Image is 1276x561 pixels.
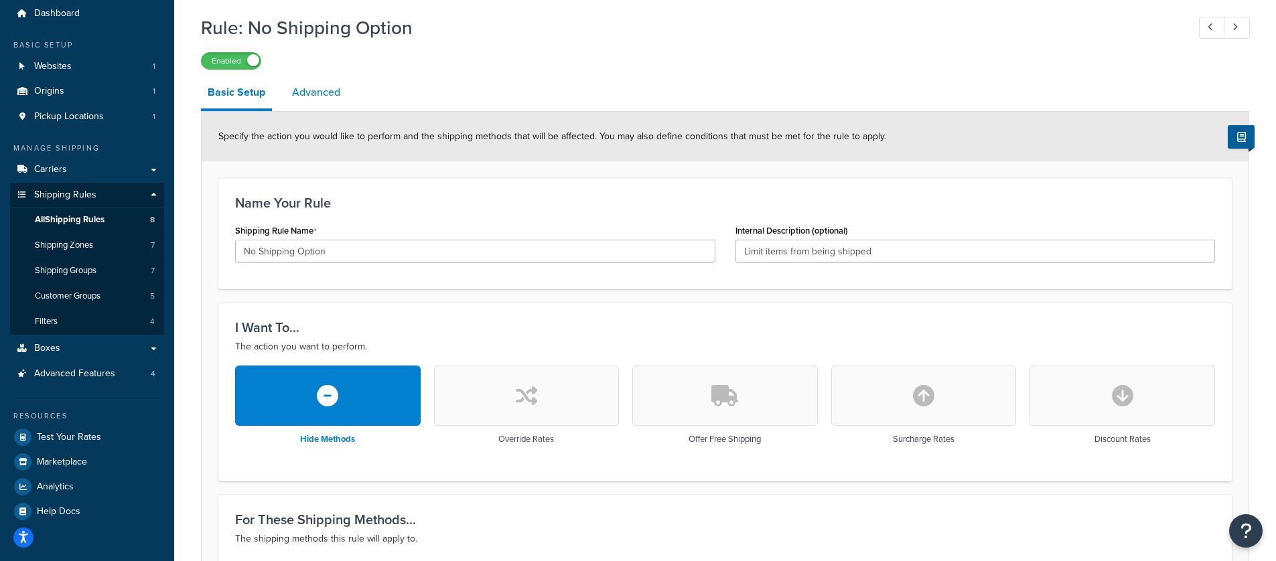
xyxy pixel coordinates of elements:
[150,291,155,302] span: 5
[10,258,164,283] li: Shipping Groups
[285,76,347,108] a: Advanced
[10,309,164,334] a: Filters4
[10,309,164,334] li: Filters
[235,339,1215,355] p: The action you want to perform.
[10,233,164,258] a: Shipping Zones7
[34,61,72,72] span: Websites
[34,189,96,201] span: Shipping Rules
[10,54,164,79] li: Websites
[10,475,164,499] a: Analytics
[10,79,164,104] a: Origins1
[235,512,1215,527] h3: For These Shipping Methods...
[10,362,164,386] li: Advanced Features
[235,320,1215,335] h3: I Want To...
[35,316,58,327] span: Filters
[10,284,164,309] li: Customer Groups
[201,76,272,111] a: Basic Setup
[10,336,164,361] a: Boxes
[10,104,164,129] a: Pickup Locations1
[1094,434,1151,444] h3: Discount Rates
[37,481,74,493] span: Analytics
[10,143,164,154] div: Manage Shipping
[10,284,164,309] a: Customer Groups5
[10,157,164,182] a: Carriers
[10,208,164,232] a: AllShipping Rules8
[10,499,164,524] a: Help Docs
[218,129,886,143] span: Specify the action you would like to perform and the shipping methods that will be affected. You ...
[10,79,164,104] li: Origins
[10,183,164,335] li: Shipping Rules
[10,258,164,283] a: Shipping Groups7
[1224,17,1250,39] a: Next Record
[151,265,155,276] span: 7
[201,15,1174,41] h1: Rule: No Shipping Option
[153,61,155,72] span: 1
[10,39,164,51] div: Basic Setup
[1228,125,1255,149] button: Show Help Docs
[34,86,64,97] span: Origins
[10,104,164,129] li: Pickup Locations
[34,111,104,123] span: Pickup Locations
[37,457,87,468] span: Marketplace
[37,506,80,517] span: Help Docs
[235,226,317,236] label: Shipping Rule Name
[202,53,261,69] label: Enabled
[893,434,954,444] h3: Surcharge Rates
[735,226,848,236] label: Internal Description (optional)
[10,54,164,79] a: Websites1
[498,434,554,444] h3: Override Rates
[153,111,155,123] span: 1
[35,265,96,276] span: Shipping Groups
[35,240,93,251] span: Shipping Zones
[151,240,155,251] span: 7
[235,195,1215,210] h3: Name Your Rule
[150,316,155,327] span: 4
[34,368,115,380] span: Advanced Features
[10,183,164,208] a: Shipping Rules
[10,410,164,422] div: Resources
[37,432,101,443] span: Test Your Rates
[10,233,164,258] li: Shipping Zones
[300,434,355,444] h3: Hide Methods
[34,8,80,19] span: Dashboard
[10,362,164,386] a: Advanced Features4
[1199,17,1225,39] a: Previous Record
[35,291,100,302] span: Customer Groups
[689,434,761,444] h3: Offer Free Shipping
[35,214,104,226] span: All Shipping Rules
[34,164,67,175] span: Carriers
[153,86,155,97] span: 1
[1229,514,1263,548] button: Open Resource Center
[34,343,60,354] span: Boxes
[151,368,155,380] span: 4
[235,531,1215,547] p: The shipping methods this rule will apply to.
[150,214,155,226] span: 8
[10,450,164,474] a: Marketplace
[10,425,164,449] a: Test Your Rates
[10,1,164,26] a: Dashboard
